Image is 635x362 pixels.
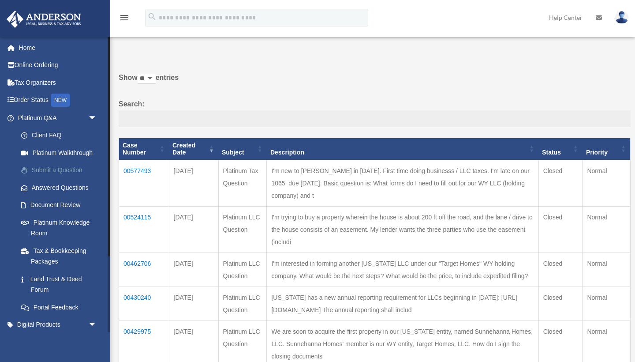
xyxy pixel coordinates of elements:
[12,196,110,214] a: Document Review
[12,270,110,298] a: Land Trust & Deed Forum
[538,207,583,253] td: Closed
[119,253,169,287] td: 00462706
[119,98,631,127] label: Search:
[88,109,106,127] span: arrow_drop_down
[538,160,583,207] td: Closed
[218,138,267,160] th: Subject: activate to sort column ascending
[583,207,631,253] td: Normal
[169,253,218,287] td: [DATE]
[538,287,583,321] td: Closed
[12,127,110,144] a: Client FAQ
[88,316,106,334] span: arrow_drop_down
[12,214,110,242] a: Platinum Knowledge Room
[119,207,169,253] td: 00524115
[615,11,628,24] img: User Pic
[583,253,631,287] td: Normal
[12,144,110,162] a: Platinum Walkthrough
[147,12,157,22] i: search
[12,179,106,196] a: Answered Questions
[169,207,218,253] td: [DATE]
[6,74,110,91] a: Tax Organizers
[119,110,631,127] input: Search:
[267,287,538,321] td: [US_STATE] has a new annual reporting requirement for LLCs beginning in [DATE]: [URL][DOMAIN_NAME...
[51,94,70,107] div: NEW
[6,316,110,334] a: Digital Productsarrow_drop_down
[218,287,267,321] td: Platinum LLC Question
[12,298,110,316] a: Portal Feedback
[267,207,538,253] td: I'm trying to buy a property wherein the house is about 200 ft off the road, and the lane / drive...
[583,138,631,160] th: Priority: activate to sort column ascending
[119,12,130,23] i: menu
[6,57,110,74] a: Online Ordering
[583,287,631,321] td: Normal
[169,160,218,207] td: [DATE]
[6,91,110,109] a: Order StatusNEW
[12,242,110,270] a: Tax & Bookkeeping Packages
[583,160,631,207] td: Normal
[267,160,538,207] td: I'm new to [PERSON_NAME] in [DATE]. First time doing businesss / LLC taxes. I'm late on our 1065,...
[6,39,110,57] a: Home
[4,11,84,28] img: Anderson Advisors Platinum Portal
[267,138,538,160] th: Description: activate to sort column ascending
[218,160,267,207] td: Platinum Tax Question
[169,138,218,160] th: Created Date: activate to sort column ascending
[119,160,169,207] td: 00577493
[218,253,267,287] td: Platinum LLC Question
[538,138,583,160] th: Status: activate to sort column ascending
[267,253,538,287] td: I'm interested in forming another [US_STATE] LLC under our "Target Homes" WY holding company. Wha...
[119,287,169,321] td: 00430240
[218,207,267,253] td: Platinum LLC Question
[119,138,169,160] th: Case Number: activate to sort column ascending
[538,253,583,287] td: Closed
[12,162,110,179] a: Submit a Question
[119,72,631,93] label: Show entries
[6,109,110,127] a: Platinum Q&Aarrow_drop_down
[138,74,156,84] select: Showentries
[169,287,218,321] td: [DATE]
[119,15,130,23] a: menu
